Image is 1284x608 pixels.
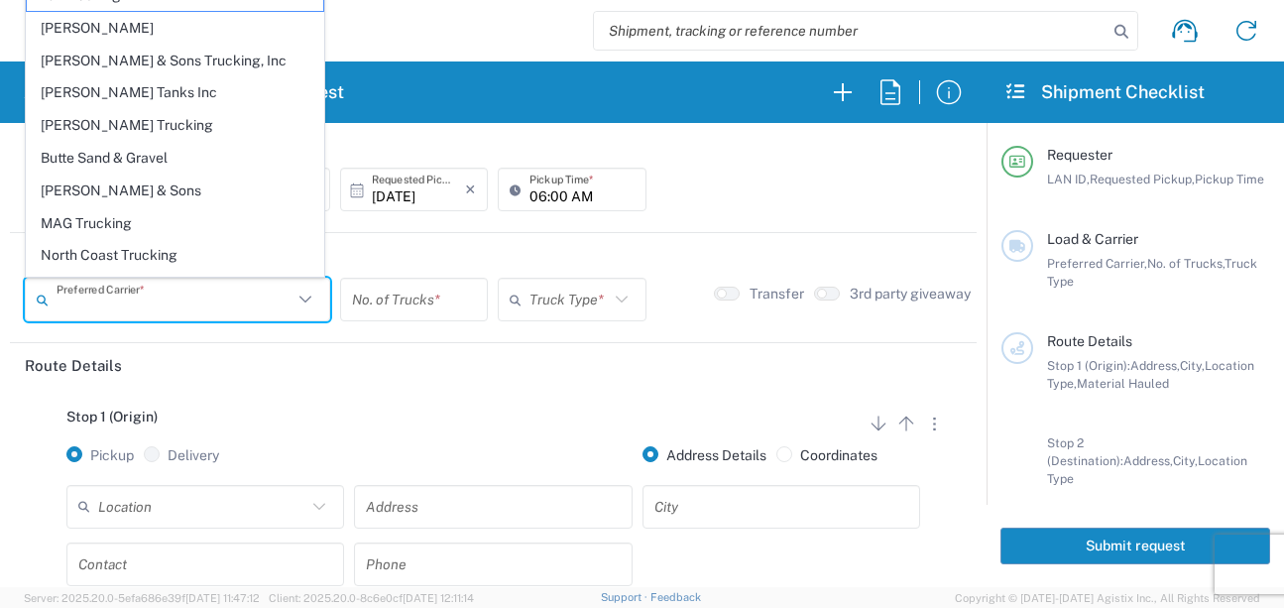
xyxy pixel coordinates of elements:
span: Stop 2 (Destination): [1047,435,1123,468]
span: [PERSON_NAME] Trucking [27,110,323,141]
span: Address, [1123,453,1173,468]
label: 3rd party giveaway [850,285,971,303]
span: Preferred Carrier, [1047,256,1147,271]
span: [DATE] 12:11:14 [403,592,474,604]
span: City, [1173,453,1198,468]
h2: Aggregate & Spoils Shipment Request [24,80,344,104]
button: Submit request [1000,528,1270,564]
span: Butte Sand & Gravel [27,143,323,174]
span: [DATE] 11:47:12 [185,592,260,604]
span: MAG Trucking [27,208,323,239]
span: Address, [1130,358,1180,373]
a: Support [601,591,650,603]
span: Route Details [1047,333,1132,349]
span: City, [1180,358,1205,373]
span: [PERSON_NAME] & Sons [27,176,323,206]
img: pge [24,8,103,55]
span: No. of Trucks, [1147,256,1225,271]
span: Material Hauled [1077,376,1169,391]
span: Load & Carrier [1047,231,1138,247]
a: Feedback [650,591,701,603]
label: Transfer [750,285,804,303]
label: Coordinates [776,446,877,464]
span: Client: 2025.20.0-8c6e0cf [269,592,474,604]
span: Northstate Aggregate [27,273,323,304]
span: Pickup Time [1195,172,1264,186]
span: Server: 2025.20.0-5efa686e39f [24,592,260,604]
h2: Shipment Checklist [1004,80,1205,104]
span: Requested Pickup, [1090,172,1195,186]
span: Stop 1 (Origin): [1047,358,1130,373]
span: North Coast Trucking [27,240,323,271]
span: LAN ID, [1047,172,1090,186]
i: × [465,174,476,205]
span: Stop 1 (Origin) [66,409,158,425]
span: Requester [1047,147,1112,163]
h2: Route Details [25,356,122,376]
input: Shipment, tracking or reference number [594,12,1108,50]
span: Copyright © [DATE]-[DATE] Agistix Inc., All Rights Reserved [955,589,1260,607]
label: Address Details [642,446,766,464]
